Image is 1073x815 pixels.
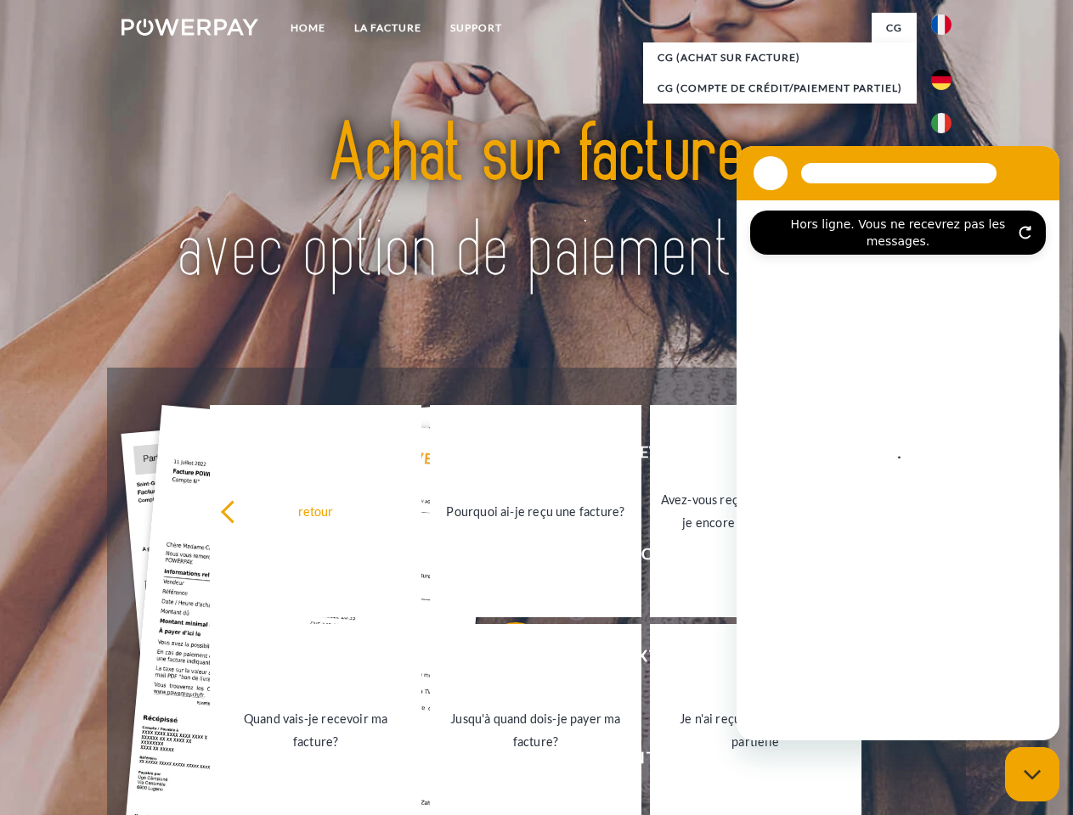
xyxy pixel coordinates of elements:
[650,405,861,617] a: Avez-vous reçu mes paiements, ai-je encore un solde ouvert?
[220,499,411,522] div: retour
[220,707,411,753] div: Quand vais-je recevoir ma facture?
[440,499,631,522] div: Pourquoi ai-je reçu une facture?
[121,19,258,36] img: logo-powerpay-white.svg
[436,13,517,43] a: Support
[660,488,851,534] div: Avez-vous reçu mes paiements, ai-je encore un solde ouvert?
[643,73,917,104] a: CG (Compte de crédit/paiement partiel)
[737,146,1059,740] iframe: Fenêtre de messagerie
[440,707,631,753] div: Jusqu'à quand dois-je payer ma facture?
[660,707,851,753] div: Je n'ai reçu qu'une livraison partielle
[872,13,917,43] a: CG
[643,42,917,73] a: CG (achat sur facture)
[162,81,911,325] img: title-powerpay_fr.svg
[931,113,952,133] img: it
[931,14,952,35] img: fr
[276,13,340,43] a: Home
[931,70,952,90] img: de
[340,13,436,43] a: LA FACTURE
[1005,747,1059,801] iframe: Bouton de lancement de la fenêtre de messagerie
